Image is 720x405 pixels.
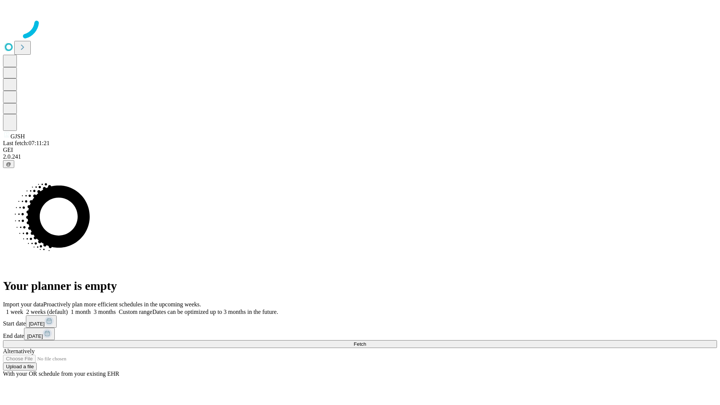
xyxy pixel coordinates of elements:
[354,341,366,347] span: Fetch
[10,133,25,139] span: GJSH
[26,315,57,328] button: [DATE]
[94,309,116,315] span: 3 months
[43,301,201,307] span: Proactively plan more efficient schedules in the upcoming weeks.
[152,309,278,315] span: Dates can be optimized up to 3 months in the future.
[3,340,717,348] button: Fetch
[24,328,55,340] button: [DATE]
[3,348,34,354] span: Alternatively
[27,333,43,339] span: [DATE]
[6,161,11,167] span: @
[6,309,23,315] span: 1 week
[3,147,717,153] div: GEI
[3,301,43,307] span: Import your data
[3,328,717,340] div: End date
[3,363,37,370] button: Upload a file
[3,140,49,146] span: Last fetch: 07:11:21
[119,309,152,315] span: Custom range
[3,370,119,377] span: With your OR schedule from your existing EHR
[3,315,717,328] div: Start date
[3,153,717,160] div: 2.0.241
[26,309,68,315] span: 2 weeks (default)
[3,160,14,168] button: @
[29,321,45,327] span: [DATE]
[3,279,717,293] h1: Your planner is empty
[71,309,91,315] span: 1 month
